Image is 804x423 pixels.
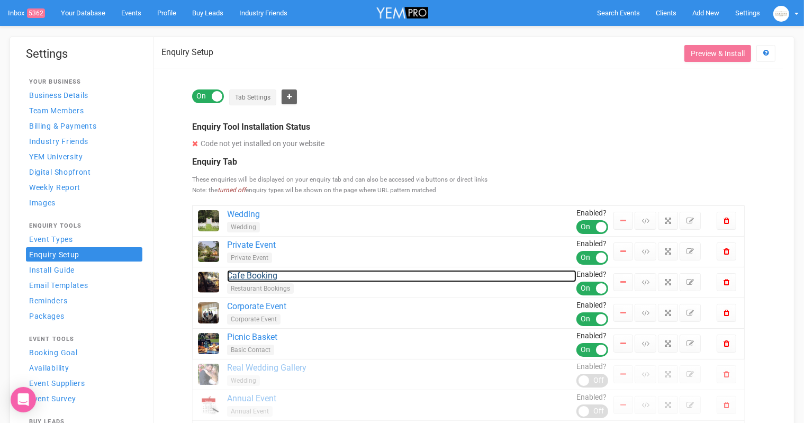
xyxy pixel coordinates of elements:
a: Weekly Report [26,180,142,194]
legend: Enquiry Tab [192,156,745,168]
span: Clients [656,9,676,17]
span: Digital Shopfront [29,168,91,176]
em: turned off [218,186,246,194]
div: Open Intercom Messenger [11,387,36,412]
span: Private Event [227,253,272,263]
a: Availability [26,361,142,375]
span: Team Members [29,106,84,115]
div: Code not yet installed on your website [192,138,745,149]
span: Booking Goal [29,348,77,357]
span: Wedding [227,375,260,386]
img: open-uri20240808-2-z9o2v [773,6,789,22]
a: Email Templates [26,278,142,292]
span: Email Templates [29,281,88,290]
h4: Enquiry Tools [29,223,139,229]
span: Weekly Report [29,183,80,192]
span: Business Details [29,91,88,100]
a: Private Event [227,239,576,251]
a: Industry Friends [26,134,142,148]
legend: Enquiry Tool Installation Status [192,121,745,133]
div: Enabled? [576,300,613,310]
a: Real Wedding Gallery [227,362,576,374]
span: Annual Event [227,406,273,417]
a: Cafe Booking [227,270,576,282]
a: Packages [26,309,142,323]
a: Install Guide [26,263,142,277]
div: Enabled? [576,361,613,372]
a: Digital Shopfront [26,165,142,179]
h2: Enquiry Setup [161,48,213,57]
a: Enquiry Setup [26,247,142,262]
span: Event Suppliers [29,379,85,388]
a: Booking Goal [26,345,142,359]
div: Enabled? [576,330,613,341]
span: Reminders [29,296,67,305]
span: 5362 [27,8,45,18]
small: Note: the enquiry types wil be shown on the page where URL pattern matched [192,186,436,194]
span: Add New [692,9,719,17]
span: Billing & Payments [29,122,97,130]
span: Images [29,199,56,207]
div: Enabled? [576,269,613,280]
small: These enquiries will be displayed on your enquiry tab and can also be accessed via buttons or dir... [192,176,487,183]
span: Event Types [29,235,73,244]
a: Event Survey [26,391,142,406]
button: Tab Settings [229,89,276,105]
a: Wedding [227,209,576,221]
span: Search Events [597,9,640,17]
a: Images [26,195,142,210]
span: Basic Contact [227,345,274,355]
span: Corporate Event [227,314,281,325]
div: Enabled? [576,208,613,218]
h4: Event Tools [29,336,139,343]
span: Enquiry Setup [29,250,79,259]
a: Billing & Payments [26,119,142,133]
span: Event Survey [29,394,76,403]
div: Enabled? [576,392,613,402]
a: Team Members [26,103,142,118]
div: Enabled? [576,238,613,249]
h1: Settings [26,48,142,60]
span: YEM University [29,152,83,161]
a: Event Suppliers [26,376,142,390]
span: Install Guide [29,266,75,274]
a: Picnic Basket [227,331,576,344]
button: Preview & Install [684,45,751,62]
span: Packages [29,312,65,320]
h4: Your Business [29,79,139,85]
a: Reminders [26,293,142,308]
a: Business Details [26,88,142,102]
a: Event Types [26,232,142,246]
span: Restaurant Bookings [227,283,294,294]
a: Annual Event [227,393,576,405]
a: YEM University [26,149,142,164]
span: Availability [29,364,69,372]
a: Corporate Event [227,301,576,313]
span: Wedding [227,222,260,232]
